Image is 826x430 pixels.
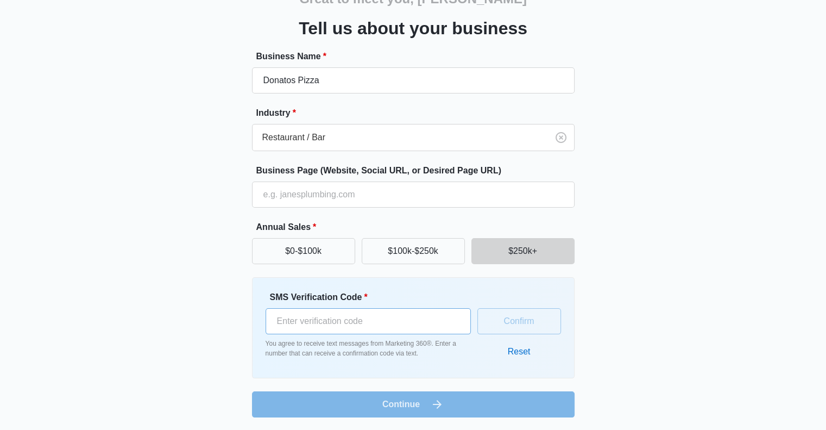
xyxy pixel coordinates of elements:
[362,238,465,264] button: $100k-$250k
[471,238,575,264] button: $250k+
[256,221,579,234] label: Annual Sales
[256,50,579,63] label: Business Name
[299,15,527,41] h3: Tell us about your business
[252,182,575,208] input: e.g. janesplumbing.com
[252,238,355,264] button: $0-$100k
[256,164,579,177] label: Business Page (Website, Social URL, or Desired Page URL)
[552,129,570,146] button: Clear
[270,291,475,304] label: SMS Verification Code
[256,107,579,120] label: Industry
[266,339,471,358] p: You agree to receive text messages from Marketing 360®. Enter a number that can receive a confirm...
[252,67,575,94] input: e.g. Jane's Plumbing
[497,339,541,365] button: Reset
[266,308,471,334] input: Enter verification code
